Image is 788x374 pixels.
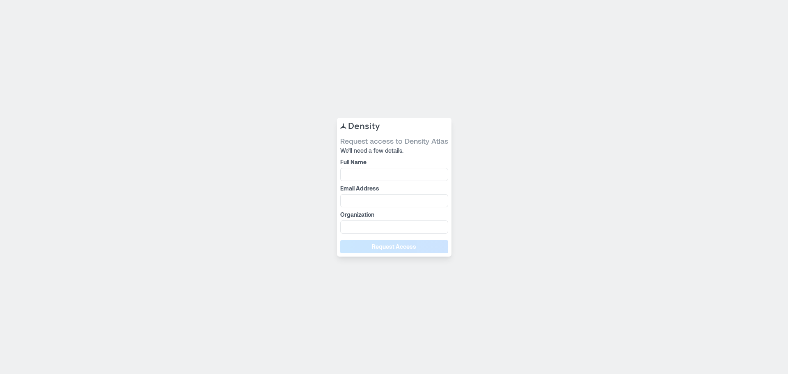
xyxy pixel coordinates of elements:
[372,243,416,251] span: Request Access
[340,158,447,166] label: Full Name
[340,184,447,193] label: Email Address
[340,136,448,146] span: Request access to Density Atlas
[340,211,447,219] label: Organization
[340,147,448,155] span: We’ll need a few details.
[340,240,448,253] button: Request Access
